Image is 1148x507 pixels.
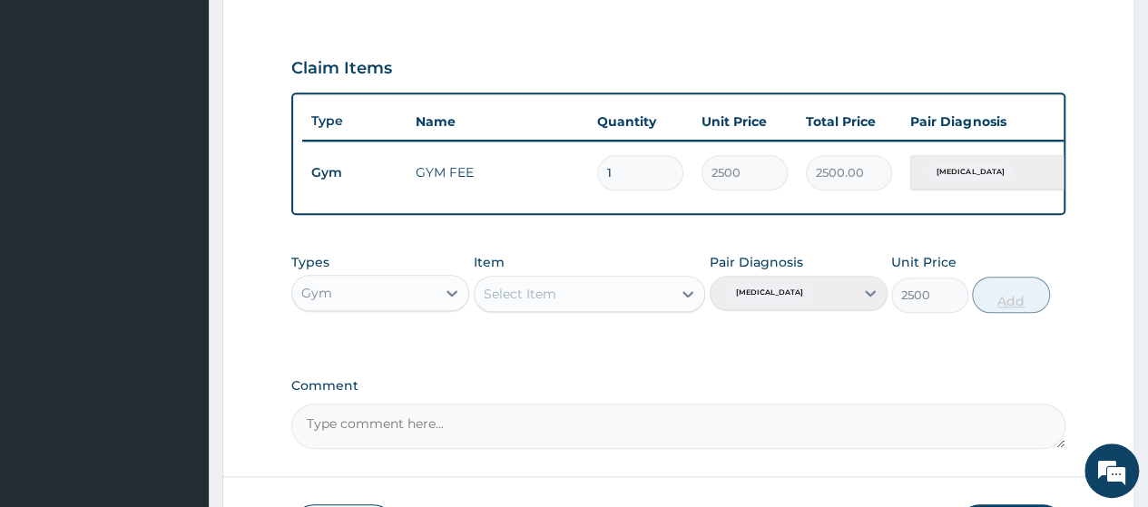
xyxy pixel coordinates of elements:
[474,253,505,271] label: Item
[797,103,901,140] th: Total Price
[588,103,692,140] th: Quantity
[301,284,332,302] div: Gym
[94,102,305,125] div: Chat with us now
[9,325,346,388] textarea: Type your message and hit 'Enter'
[291,59,392,79] h3: Claim Items
[407,154,588,190] td: GYM FEE
[710,253,803,271] label: Pair Diagnosis
[302,156,407,190] td: Gym
[891,253,957,271] label: Unit Price
[692,103,797,140] th: Unit Price
[298,9,341,53] div: Minimize live chat window
[291,378,1065,394] label: Comment
[407,103,588,140] th: Name
[901,103,1101,140] th: Pair Diagnosis
[291,255,329,270] label: Types
[972,277,1049,313] button: Add
[34,91,74,136] img: d_794563401_company_1708531726252_794563401
[302,104,407,138] th: Type
[484,285,556,303] div: Select Item
[105,143,250,327] span: We're online!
